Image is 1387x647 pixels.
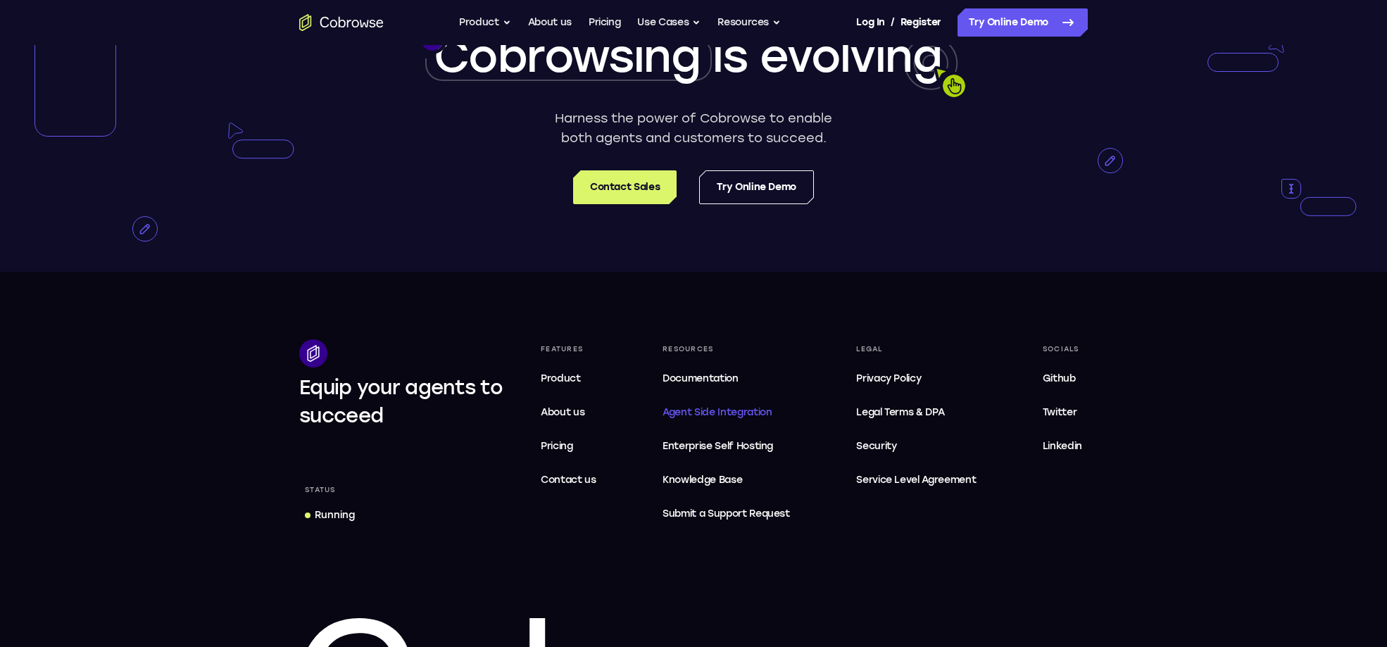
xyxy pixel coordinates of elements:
span: Service Level Agreement [856,472,976,489]
a: Twitter [1037,398,1088,427]
span: Cobrowsing [434,29,700,83]
span: Security [856,440,896,452]
span: Pricing [541,440,573,452]
a: Running [299,503,360,528]
div: Running [315,508,355,522]
span: About us [541,406,584,418]
a: Try Online Demo [958,8,1088,37]
a: Contact us [535,466,602,494]
a: Product [535,365,602,393]
div: Legal [851,339,981,359]
button: Product [459,8,511,37]
span: evolving [760,29,941,83]
div: Features [535,339,602,359]
span: Contact us [541,474,596,486]
button: Use Cases [637,8,701,37]
a: Knowledge Base [657,466,796,494]
a: Pricing [535,432,602,460]
div: Resources [657,339,796,359]
a: Documentation [657,365,796,393]
a: Service Level Agreement [851,466,981,494]
a: About us [535,398,602,427]
a: Agent Side Integration [657,398,796,427]
a: Log In [856,8,884,37]
span: Legal Terms & DPA [856,406,944,418]
a: Linkedin [1037,432,1088,460]
span: Agent Side Integration [663,404,790,421]
p: Harness the power of Cobrowse to enable both agents and customers to succeed. [550,108,838,148]
a: Privacy Policy [851,365,981,393]
a: Pricing [589,8,621,37]
a: Legal Terms & DPA [851,398,981,427]
a: Enterprise Self Hosting [657,432,796,460]
a: Go to the home page [299,14,384,31]
a: Try Online Demo [699,170,814,204]
button: Resources [717,8,781,37]
span: Github [1043,372,1076,384]
a: Github [1037,365,1088,393]
a: Submit a Support Request [657,500,796,528]
div: Socials [1037,339,1088,359]
span: Documentation [663,372,738,384]
span: Product [541,372,581,384]
span: Enterprise Self Hosting [663,438,790,455]
span: Privacy Policy [856,372,921,384]
span: Knowledge Base [663,474,742,486]
a: Security [851,432,981,460]
a: Register [900,8,941,37]
span: Twitter [1043,406,1077,418]
div: Status [299,480,341,500]
span: Submit a Support Request [663,505,790,522]
span: / [891,14,895,31]
span: Equip your agents to succeed [299,375,503,427]
a: About us [528,8,572,37]
a: Contact Sales [573,170,677,204]
span: Linkedin [1043,440,1082,452]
